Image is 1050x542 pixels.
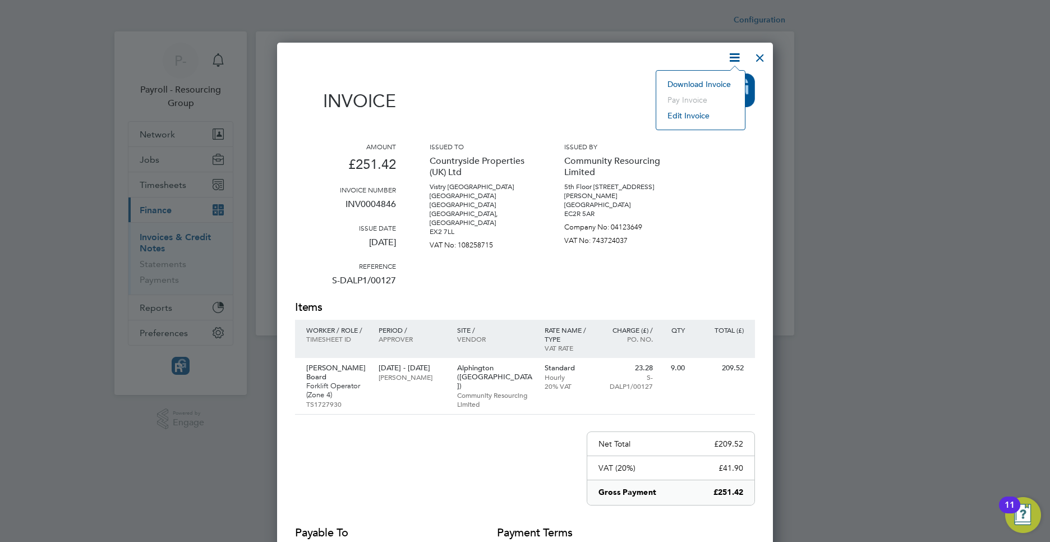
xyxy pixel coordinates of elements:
[295,223,396,232] h3: Issue date
[295,194,396,223] p: INV0004846
[662,76,739,92] li: Download Invoice
[598,487,656,498] p: Gross Payment
[457,325,533,334] p: Site /
[545,364,593,373] p: Standard
[662,92,739,108] li: Pay invoice
[306,382,367,399] p: Forklift Operator (Zone 4)
[457,334,533,343] p: Vendor
[430,227,531,236] p: EX2 7LL
[598,439,630,449] p: Net Total
[430,236,531,250] p: VAT No: 108258715
[295,232,396,261] p: [DATE]
[662,108,739,123] li: Edit invoice
[714,439,743,449] p: £209.52
[430,182,531,200] p: Vistry [GEOGRAPHIC_DATA] [GEOGRAPHIC_DATA]
[545,373,593,382] p: Hourly
[664,325,685,334] p: QTY
[564,182,665,200] p: 5th Floor [STREET_ADDRESS][PERSON_NAME]
[564,200,665,209] p: [GEOGRAPHIC_DATA]
[545,343,593,352] p: VAT rate
[295,270,396,300] p: S-DALP1/00127
[430,200,531,209] p: [GEOGRAPHIC_DATA]
[430,151,531,182] p: Countryside Properties (UK) Ltd
[379,364,445,373] p: [DATE] - [DATE]
[564,209,665,218] p: EC2R 5AR
[306,364,367,382] p: [PERSON_NAME] Board
[379,325,445,334] p: Period /
[295,261,396,270] h3: Reference
[306,399,367,408] p: TS1727930
[379,334,445,343] p: Approver
[719,463,743,473] p: £41.90
[604,373,653,391] p: S-DALP1/00127
[604,364,653,373] p: 23.28
[295,185,396,194] h3: Invoice number
[545,382,593,391] p: 20% VAT
[295,151,396,185] p: £251.42
[564,151,665,182] p: Community Resourcing Limited
[598,463,635,473] p: VAT (20%)
[430,209,531,227] p: [GEOGRAPHIC_DATA], [GEOGRAPHIC_DATA]
[457,364,533,391] p: Alphington ([GEOGRAPHIC_DATA])
[564,142,665,151] h3: Issued by
[713,487,743,498] p: £251.42
[295,300,755,315] h2: Items
[295,142,396,151] h3: Amount
[664,364,685,373] p: 9.00
[379,373,445,382] p: [PERSON_NAME]
[295,525,463,541] h2: Payable to
[306,325,367,334] p: Worker / Role /
[604,325,653,334] p: Charge (£) /
[1005,497,1041,533] button: Open Resource Center, 11 new notifications
[1005,505,1015,520] div: 11
[696,364,744,373] p: 209.52
[545,325,593,343] p: Rate name / type
[564,218,665,232] p: Company No: 04123649
[430,142,531,151] h3: Issued to
[306,334,367,343] p: Timesheet ID
[604,334,653,343] p: Po. No.
[696,325,744,334] p: Total (£)
[564,232,665,245] p: VAT No: 743724037
[497,525,598,541] h2: Payment terms
[457,391,533,408] p: Community Resourcing Limited
[295,90,396,112] h1: Invoice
